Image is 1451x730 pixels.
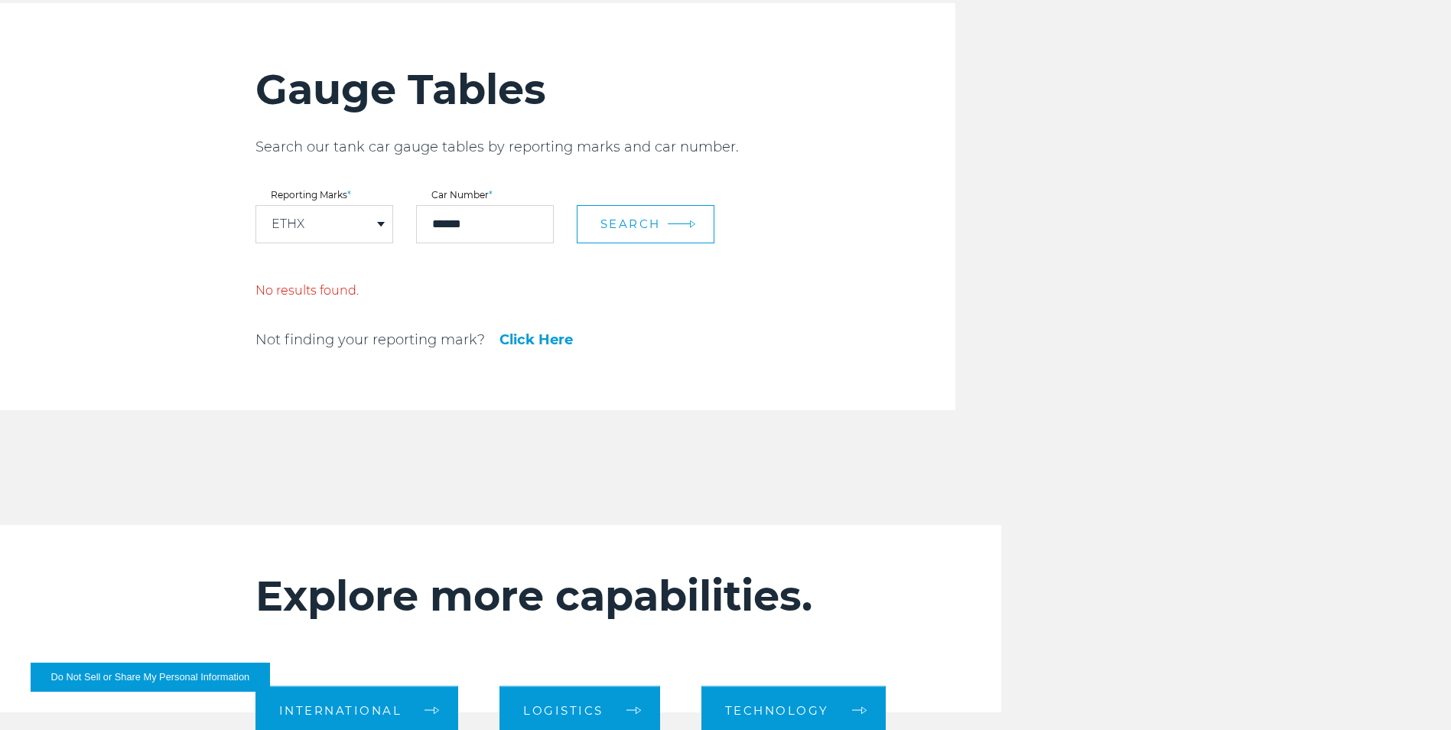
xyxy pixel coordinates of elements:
[279,705,402,716] span: International
[255,138,955,156] p: Search our tank car gauge tables by reporting marks and car number.
[31,663,270,692] button: Do Not Sell or Share My Personal Information
[689,220,695,229] img: arrow
[416,191,554,200] label: Car Number
[255,191,393,200] label: Reporting Marks
[255,282,470,300] p: No results found.
[577,205,714,243] button: Search arrow arrow
[255,64,955,115] h2: Gauge Tables
[499,333,573,347] a: Click Here
[272,218,304,230] a: ETHX
[725,705,829,716] span: Technology
[523,705,603,716] span: Logistics
[1375,657,1451,730] iframe: Chat Widget
[255,331,485,349] p: Not finding your reporting mark?
[600,217,661,231] span: Search
[255,571,909,621] h2: Explore more capabilities.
